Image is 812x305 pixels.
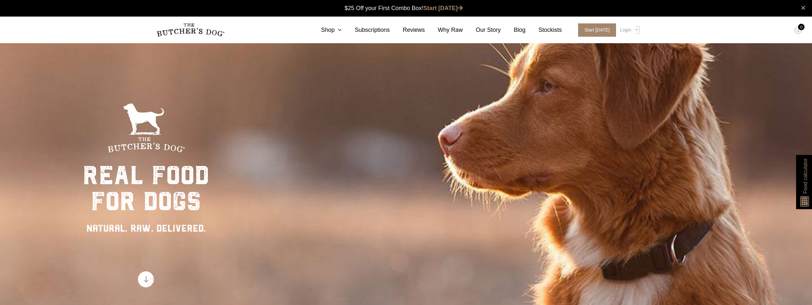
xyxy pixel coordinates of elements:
[308,26,342,34] a: Shop
[390,26,425,34] a: Reviews
[423,5,463,11] a: Start [DATE]
[578,23,616,37] span: Start [DATE]
[801,158,809,194] span: Food calculator
[801,4,806,12] a: close
[526,26,562,34] a: Stockists
[572,23,619,37] a: Start [DATE]
[501,26,526,34] a: Blog
[342,26,390,34] a: Subscriptions
[798,24,805,30] div: 0
[83,221,209,235] div: NATURAL. RAW. DELIVERED.
[463,26,501,34] a: Our Story
[425,26,463,34] a: Why Raw
[618,23,639,37] a: Login
[794,26,802,34] img: TBD_Cart-Empty.png
[83,162,209,214] div: real food for dogs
